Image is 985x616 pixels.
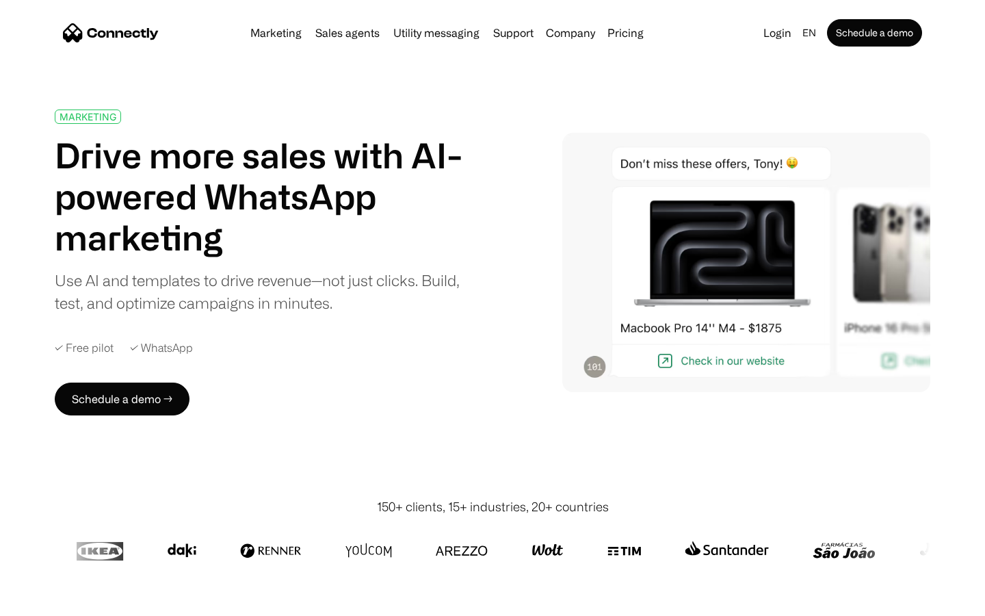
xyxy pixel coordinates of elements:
[310,27,385,38] a: Sales agents
[27,592,82,611] ul: Language list
[130,342,193,355] div: ✓ WhatsApp
[802,23,816,42] div: en
[55,342,114,355] div: ✓ Free pilot
[758,23,797,42] a: Login
[60,112,116,122] div: MARKETING
[377,498,609,516] div: 150+ clients, 15+ industries, 20+ countries
[388,27,485,38] a: Utility messaging
[55,383,189,415] a: Schedule a demo →
[245,27,307,38] a: Marketing
[546,23,595,42] div: Company
[55,269,477,314] div: Use AI and templates to drive revenue—not just clicks. Build, test, and optimize campaigns in min...
[55,135,477,258] h1: Drive more sales with AI-powered WhatsApp marketing
[602,27,649,38] a: Pricing
[488,27,539,38] a: Support
[14,591,82,611] aside: Language selected: English
[827,19,922,47] a: Schedule a demo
